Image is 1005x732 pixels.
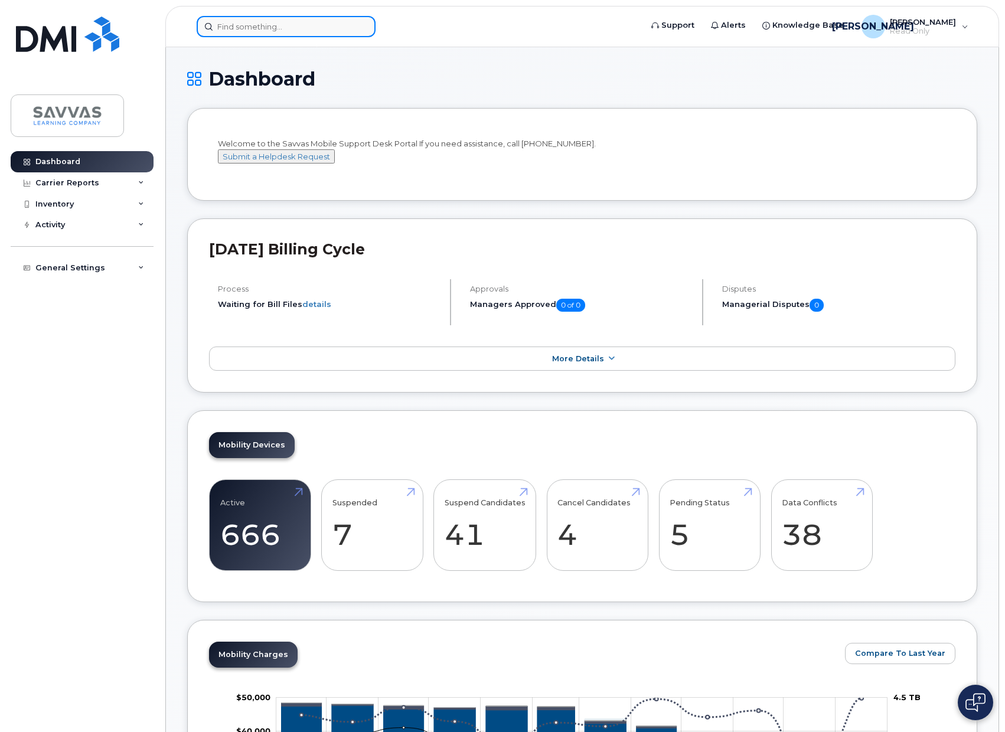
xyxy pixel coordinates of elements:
h4: Disputes [722,285,955,293]
button: Submit a Helpdesk Request [218,149,335,164]
h5: Managerial Disputes [722,299,955,312]
a: Submit a Helpdesk Request [218,152,335,161]
a: details [302,299,331,309]
a: Suspended 7 [332,486,412,564]
a: Active 666 [220,486,300,564]
span: 0 of 0 [556,299,585,312]
a: Cancel Candidates 4 [557,486,637,564]
tspan: 4.5 TB [893,692,921,702]
h5: Managers Approved [470,299,692,312]
button: Compare To Last Year [845,643,955,664]
a: Pending Status 5 [670,486,749,564]
div: Welcome to the Savvas Mobile Support Desk Portal If you need assistance, call [PHONE_NUMBER]. [218,138,947,175]
h4: Approvals [470,285,692,293]
a: Suspend Candidates 41 [445,486,526,564]
span: More Details [552,354,604,363]
a: Data Conflicts 38 [782,486,862,564]
img: Open chat [965,693,986,712]
span: 0 [810,299,824,312]
h4: Process [218,285,440,293]
tspan: $50,000 [236,692,270,702]
h1: Dashboard [187,68,977,89]
span: Compare To Last Year [855,648,945,659]
g: $0 [236,692,270,702]
li: Waiting for Bill Files [218,299,440,310]
a: Mobility Charges [209,642,298,668]
a: Mobility Devices [209,432,295,458]
h2: [DATE] Billing Cycle [209,240,955,258]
